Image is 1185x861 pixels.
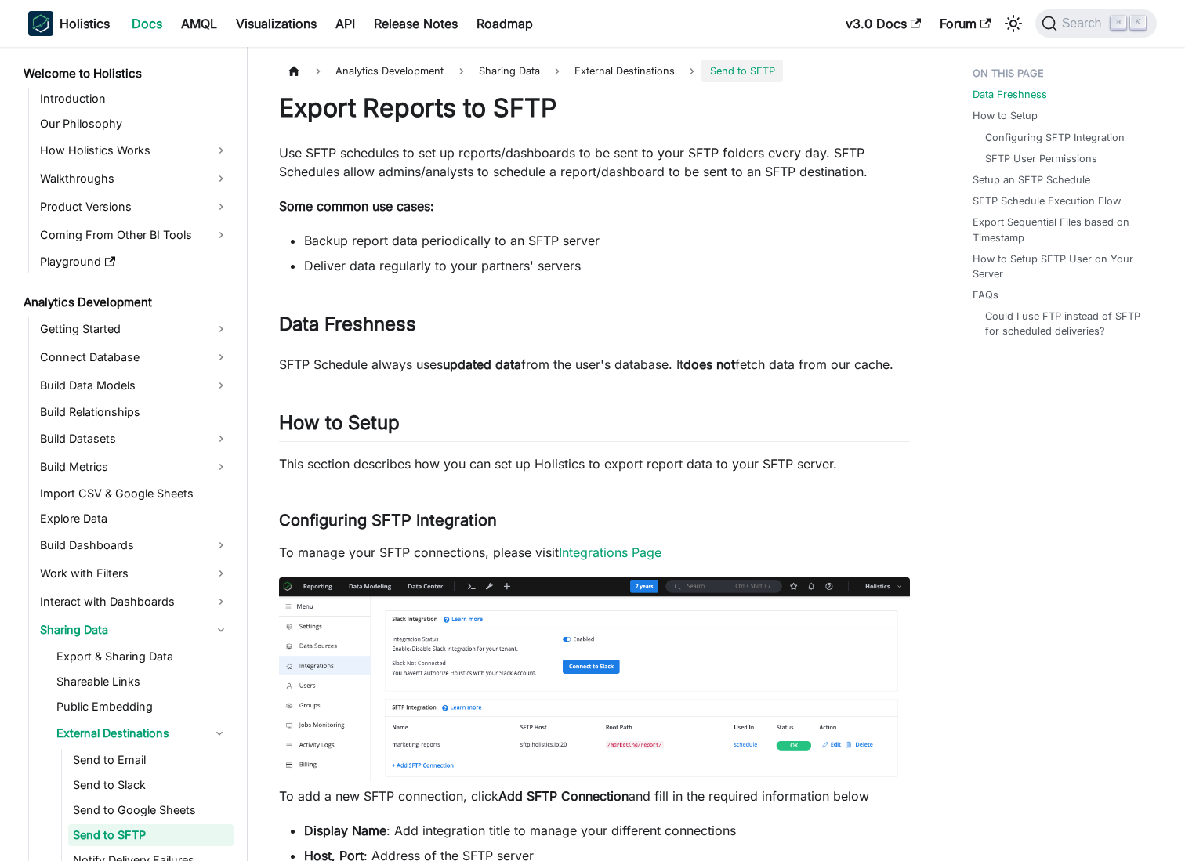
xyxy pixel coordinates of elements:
img: Holistics [28,11,53,36]
a: Playground [35,251,234,273]
a: Getting Started [35,317,234,342]
a: Integrations Page [559,544,661,560]
a: Sharing Data [35,617,234,642]
a: Interact with Dashboards [35,589,234,614]
a: Release Notes [364,11,467,36]
span: Sharing Data [471,60,548,82]
a: Send to Email [68,749,234,771]
a: Walkthroughs [35,166,234,191]
a: How Holistics Works [35,138,234,163]
a: Build Datasets [35,426,234,451]
h2: How to Setup [279,411,910,441]
p: Use SFTP schedules to set up reports/dashboards to be sent to your SFTP folders every day. SFTP S... [279,143,910,181]
a: Visualizations [226,11,326,36]
a: Forum [930,11,1000,36]
a: FAQs [973,288,998,302]
a: SFTP User Permissions [985,151,1097,166]
a: How to Setup [973,108,1038,123]
strong: Display Name [304,823,386,838]
a: External Destinations [52,721,205,746]
li: Deliver data regularly to your partners' servers [304,256,910,275]
li: : Add integration title to manage your different connections [304,821,910,840]
a: Welcome to Holistics [19,63,234,85]
a: Send to SFTP [68,824,234,846]
a: Build Metrics [35,454,234,479]
a: Build Dashboards [35,533,234,558]
p: To manage your SFTP connections, please visit [279,543,910,562]
a: v3.0 Docs [836,11,930,36]
a: Export Sequential Files based on Timestamp [973,215,1147,244]
a: How to Setup SFTP User on Your Server [973,251,1147,281]
button: Collapse sidebar category 'External Destinations' [205,721,234,746]
li: Backup report data periodically to an SFTP server [304,231,910,250]
a: Build Data Models [35,373,234,398]
a: Product Versions [35,194,234,219]
a: Home page [279,60,309,82]
a: External Destinations [567,60,683,82]
span: Analytics Development [328,60,451,82]
a: Send to Slack [68,774,234,796]
a: Explore Data [35,508,234,530]
a: Export & Sharing Data [52,646,234,667]
a: Connect Database [35,345,234,370]
a: Send to Google Sheets [68,799,234,821]
a: Our Philosophy [35,113,234,135]
a: Setup an SFTP Schedule [973,172,1090,187]
h2: Data Freshness [279,313,910,342]
h3: Configuring SFTP Integration [279,511,910,530]
a: Shareable Links [52,671,234,693]
a: Build Relationships [35,401,234,423]
strong: Add SFTP Connection [498,788,629,804]
span: External Destinations [574,65,675,77]
a: Introduction [35,88,234,110]
h1: Export Reports to SFTP [279,92,910,124]
p: SFTP Schedule always uses from the user's database. It fetch data from our cache. [279,355,910,374]
a: Docs [122,11,172,36]
a: Coming From Other BI Tools [35,222,234,248]
a: API [326,11,364,36]
a: AMQL [172,11,226,36]
a: Analytics Development [19,291,234,313]
a: Import CSV & Google Sheets [35,483,234,505]
a: HolisticsHolistics [28,11,110,36]
a: Public Embedding [52,696,234,718]
a: SFTP Schedule Execution Flow [973,194,1121,208]
a: Roadmap [467,11,542,36]
p: This section describes how you can set up Holistics to export report data to your SFTP server. [279,454,910,473]
a: Work with Filters [35,561,234,586]
nav: Breadcrumbs [279,60,910,82]
strong: Some common use cases: [279,198,434,214]
a: Data Freshness [973,87,1047,102]
button: Search (Command+K) [1035,9,1157,38]
p: To add a new SFTP connection, click and fill in the required information below [279,787,910,805]
span: Search [1057,16,1111,31]
strong: updated data [443,356,521,372]
a: Could I use FTP instead of SFTP for scheduled deliveries? [985,309,1141,338]
b: Holistics [60,14,110,33]
strong: does not [683,356,735,372]
kbd: K [1130,16,1146,30]
button: Switch between dark and light mode (currently light mode) [1001,11,1026,36]
span: Send to SFTP [701,60,782,82]
kbd: ⌘ [1111,16,1126,30]
a: Configuring SFTP Integration [985,130,1125,145]
nav: Docs sidebar [13,47,248,861]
